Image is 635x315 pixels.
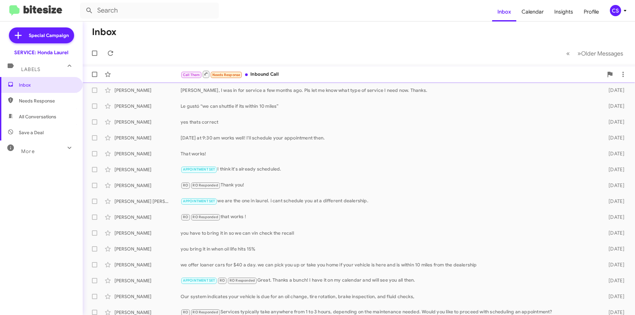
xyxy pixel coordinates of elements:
div: [PERSON_NAME] [114,150,181,157]
a: Calendar [516,2,549,21]
div: [PERSON_NAME] [PERSON_NAME] [114,198,181,205]
span: RO Responded [192,183,218,187]
div: Thank you! [181,181,598,189]
div: Le gustó “we can shuttle if its within 10 miles” [181,103,598,109]
span: RO [183,183,188,187]
span: RO Responded [230,278,255,283]
div: CS [610,5,621,16]
span: APPOINTMENT SET [183,167,215,172]
div: [DATE] [598,277,630,284]
div: [DATE] [598,293,630,300]
div: Inbound Call [181,70,603,78]
div: [DATE] [598,87,630,94]
span: « [566,49,570,58]
div: [DATE] [598,135,630,141]
h1: Inbox [92,27,116,37]
div: [PERSON_NAME] [114,261,181,268]
div: that works ! [181,213,598,221]
div: [PERSON_NAME] [114,293,181,300]
span: RO Responded [192,215,218,219]
a: Special Campaign [9,27,74,43]
nav: Page navigation example [563,47,627,60]
div: [PERSON_NAME] [114,166,181,173]
div: That works! [181,150,598,157]
button: Previous [562,47,574,60]
div: [PERSON_NAME], I was in for service a few months ago. Pls let me know what type of service I need... [181,87,598,94]
div: you have to bring it in so we can vin check the recall [181,230,598,236]
div: Great. Thanks a bunch! I have it on my calendar and will see you all then. [181,277,598,284]
a: Inbox [492,2,516,21]
div: [DATE] [598,198,630,205]
span: More [21,148,35,154]
div: we are the one in laurel. i cant schedule you at a different dealership. [181,197,598,205]
span: Save a Deal [19,129,44,136]
span: All Conversations [19,113,56,120]
div: you bring it in when oil life hits 15% [181,246,598,252]
span: Inbox [19,82,75,88]
span: Older Messages [581,50,623,57]
div: we offer loaner cars for $40 a day. we can pick you up or take you home if your vehicle is here a... [181,261,598,268]
div: [PERSON_NAME] [114,135,181,141]
span: RO [220,278,225,283]
div: I think it's already scheduled. [181,166,598,173]
span: Labels [21,66,40,72]
input: Search [80,3,219,19]
span: Special Campaign [29,32,69,39]
div: [PERSON_NAME] [114,230,181,236]
button: CS [604,5,628,16]
div: [DATE] [598,214,630,220]
div: [PERSON_NAME] [114,182,181,189]
div: [PERSON_NAME] [114,214,181,220]
span: RO [183,310,188,314]
div: [DATE] [598,182,630,189]
div: [DATE] [598,246,630,252]
div: [DATE] [598,119,630,125]
span: APPOINTMENT SET [183,278,215,283]
div: [PERSON_NAME] [114,119,181,125]
button: Next [573,47,627,60]
div: [PERSON_NAME] [114,246,181,252]
div: [DATE] at 9:30 am works well! I'll schedule your appointment then. [181,135,598,141]
div: Our system indicates your vehicle is due for an oil change, tire rotation, brake inspection, and ... [181,293,598,300]
div: [PERSON_NAME] [114,277,181,284]
div: [DATE] [598,261,630,268]
div: [PERSON_NAME] [114,103,181,109]
span: RO Responded [192,310,218,314]
span: Needs Response [212,73,240,77]
span: » [577,49,581,58]
a: Insights [549,2,578,21]
div: yes thats correct [181,119,598,125]
span: RO [183,215,188,219]
div: [DATE] [598,230,630,236]
span: APPOINTMENT SET [183,199,215,203]
span: Needs Response [19,98,75,104]
span: Call Them [183,73,200,77]
div: SERVICE: Honda Laurel [14,49,68,56]
div: [DATE] [598,103,630,109]
div: [DATE] [598,150,630,157]
div: [DATE] [598,166,630,173]
a: Profile [578,2,604,21]
div: [PERSON_NAME] [114,87,181,94]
